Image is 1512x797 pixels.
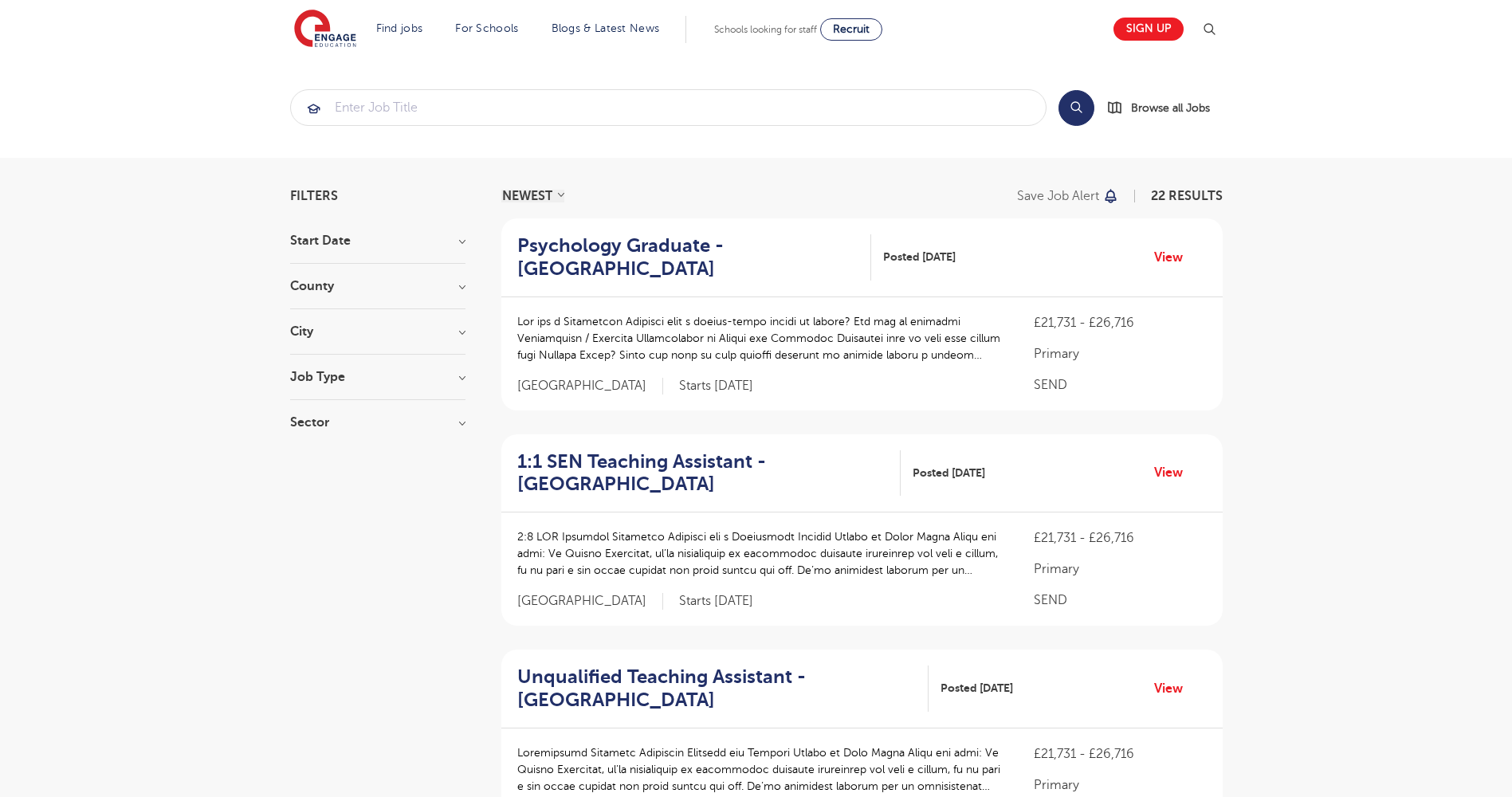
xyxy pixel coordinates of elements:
h3: Start Date [290,234,465,247]
p: Starts [DATE] [679,378,753,395]
input: Submit [291,90,1046,125]
p: £21,731 - £26,716 [1034,744,1206,764]
a: Psychology Graduate - [GEOGRAPHIC_DATA] [517,234,872,281]
h3: City [290,325,465,338]
p: £21,731 - £26,716 [1034,528,1206,548]
p: Loremipsumd Sitametc Adipiscin Elitsedd eiu Tempori Utlabo et Dolo Magna Aliqu eni admi: Ve Quisn... [517,744,1003,795]
h3: County [290,280,465,292]
p: Lor ips d Sitametcon Adipisci elit s doeius-tempo incidi ut labore? Etd mag al enimadmi Veniamqui... [517,313,1003,363]
span: Filters [290,190,338,202]
h3: Sector [290,416,465,429]
a: View [1154,678,1195,699]
button: Search [1058,90,1094,126]
span: [GEOGRAPHIC_DATA] [517,378,663,395]
span: Posted [DATE] [913,465,985,481]
a: 1:1 SEN Teaching Assistant - [GEOGRAPHIC_DATA] [517,450,901,497]
img: Engage Education [294,10,356,49]
span: Recruit [833,23,870,35]
span: Posted [DATE] [941,680,1013,697]
a: Blogs & Latest News [552,22,660,34]
p: Starts [DATE] [679,593,753,610]
span: Posted [DATE] [883,249,956,265]
span: Schools looking for staff [714,24,817,35]
a: Find jobs [376,22,423,34]
p: SEND [1034,375,1206,395]
span: Browse all Jobs [1131,99,1210,117]
p: Primary [1034,344,1206,363]
a: Recruit [820,18,882,41]
a: Browse all Jobs [1107,99,1223,117]
h2: Unqualified Teaching Assistant - [GEOGRAPHIC_DATA] [517,665,917,712]
span: 22 RESULTS [1151,189,1223,203]
h3: Job Type [290,371,465,383]
a: View [1154,462,1195,483]
a: Sign up [1113,18,1184,41]
a: For Schools [455,22,518,34]
h2: 1:1 SEN Teaching Assistant - [GEOGRAPHIC_DATA] [517,450,889,497]
button: Save job alert [1017,190,1120,202]
h2: Psychology Graduate - [GEOGRAPHIC_DATA] [517,234,859,281]
p: SEND [1034,591,1206,610]
span: [GEOGRAPHIC_DATA] [517,593,663,610]
div: Submit [290,89,1047,126]
p: Primary [1034,775,1206,795]
a: View [1154,247,1195,268]
p: Primary [1034,559,1206,579]
p: 2:8 LOR Ipsumdol Sitametco Adipisci eli s Doeiusmodt Incidid Utlabo et Dolor Magna Aliqu eni admi... [517,528,1003,579]
p: £21,731 - £26,716 [1034,313,1206,332]
p: Save job alert [1017,190,1099,202]
a: Unqualified Teaching Assistant - [GEOGRAPHIC_DATA] [517,665,929,712]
